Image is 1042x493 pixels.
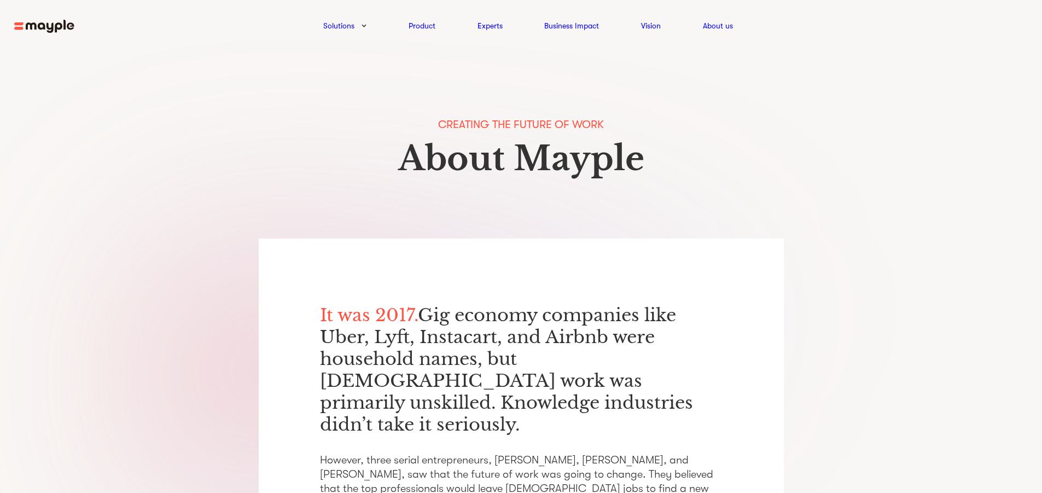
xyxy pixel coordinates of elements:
a: Solutions [323,19,354,32]
a: Product [409,19,435,32]
p: Gig economy companies like Uber, Lyft, Instacart, and Airbnb were household names, but [DEMOGRAPH... [320,304,723,436]
a: Experts [478,19,503,32]
a: About us [703,19,733,32]
a: Business Impact [544,19,599,32]
img: arrow-down [362,24,366,27]
a: Vision [641,19,661,32]
img: mayple-logo [14,20,74,33]
span: It was 2017. [320,304,418,326]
